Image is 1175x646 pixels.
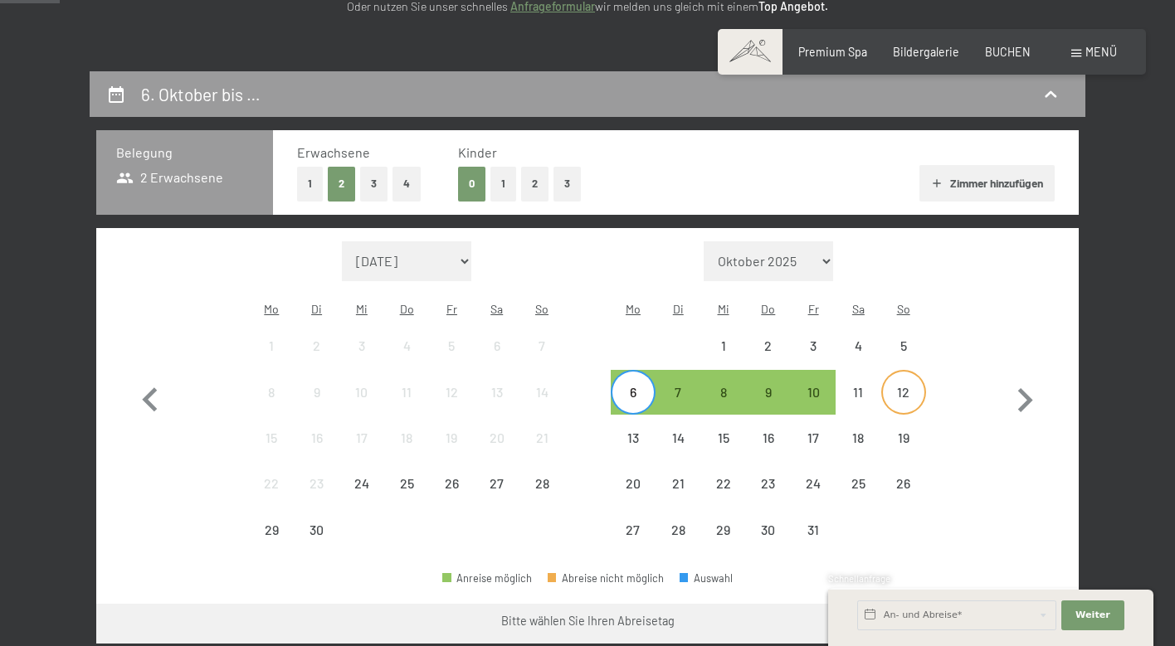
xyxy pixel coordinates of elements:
div: Mon Sep 22 2025 [249,461,294,506]
div: Abreise nicht möglich [249,461,294,506]
div: Abreise nicht möglich [339,415,384,460]
div: 22 [251,477,292,518]
div: Bitte wählen Sie Ihren Abreisetag [501,613,675,629]
div: Thu Sep 04 2025 [384,323,429,368]
div: Abreise nicht möglich [791,323,836,368]
button: 2 [328,167,355,201]
div: 27 [612,523,654,565]
div: 16 [748,431,789,473]
div: 10 [792,386,834,427]
div: 18 [837,431,879,473]
div: 1 [702,339,744,381]
div: 3 [341,339,383,381]
div: Thu Oct 23 2025 [746,461,791,506]
abbr: Sonntag [897,302,910,316]
div: Wed Oct 01 2025 [700,323,745,368]
div: 6 [476,339,518,381]
div: 23 [748,477,789,518]
div: Thu Sep 18 2025 [384,415,429,460]
div: Tue Oct 28 2025 [656,507,700,551]
div: Abreise nicht möglich [384,370,429,415]
div: Abreise nicht möglich [249,507,294,551]
div: 12 [431,386,472,427]
button: 1 [490,167,516,201]
div: Abreise nicht möglich [836,415,880,460]
div: Fri Oct 03 2025 [791,323,836,368]
div: Abreise nicht möglich [791,415,836,460]
div: Tue Oct 21 2025 [656,461,700,506]
span: Premium Spa [798,45,867,59]
div: Sun Sep 21 2025 [519,415,564,460]
div: 22 [702,477,744,518]
span: Erwachsene [297,144,370,160]
div: 15 [251,431,292,473]
div: 25 [386,477,427,518]
div: Sat Oct 25 2025 [836,461,880,506]
div: 13 [476,386,518,427]
div: Abreise nicht möglich [384,323,429,368]
div: Sun Oct 12 2025 [881,370,926,415]
div: 29 [702,523,744,565]
div: Abreise nicht möglich [249,370,294,415]
div: 19 [431,431,472,473]
button: Nächster Monat [1001,241,1049,553]
abbr: Sonntag [535,302,548,316]
div: Sun Oct 05 2025 [881,323,926,368]
button: 0 [458,167,485,201]
div: 20 [612,477,654,518]
div: Abreise nicht möglich [475,370,519,415]
a: BUCHEN [985,45,1031,59]
button: 3 [553,167,581,201]
div: 30 [748,523,789,565]
div: Abreise nicht möglich [475,415,519,460]
div: 24 [792,477,834,518]
div: Sat Sep 20 2025 [475,415,519,460]
div: 17 [792,431,834,473]
div: Wed Sep 03 2025 [339,323,384,368]
div: 13 [612,431,654,473]
div: 26 [883,477,924,518]
div: Abreise nicht möglich [611,415,656,460]
div: 25 [837,477,879,518]
div: Sat Sep 06 2025 [475,323,519,368]
div: Thu Oct 02 2025 [746,323,791,368]
div: Abreise nicht möglich [836,370,880,415]
div: Fri Oct 24 2025 [791,461,836,506]
div: Abreise nicht möglich [249,323,294,368]
div: 9 [748,386,789,427]
div: Abreise möglich [656,370,700,415]
div: Abreise nicht möglich [475,323,519,368]
div: Sat Sep 27 2025 [475,461,519,506]
div: Fri Oct 17 2025 [791,415,836,460]
div: Mon Oct 20 2025 [611,461,656,506]
div: 16 [295,431,337,473]
div: 7 [521,339,563,381]
abbr: Samstag [852,302,865,316]
div: Abreise nicht möglich [746,323,791,368]
div: Sat Oct 11 2025 [836,370,880,415]
div: Mon Sep 01 2025 [249,323,294,368]
div: Wed Oct 08 2025 [700,370,745,415]
div: Abreise nicht möglich [294,370,339,415]
button: Vorheriger Monat [126,241,174,553]
div: 28 [521,477,563,518]
div: 3 [792,339,834,381]
div: Sat Oct 04 2025 [836,323,880,368]
div: Abreise nicht möglich [611,507,656,551]
div: Wed Sep 10 2025 [339,370,384,415]
span: Kinder [458,144,497,160]
div: 2 [748,339,789,381]
div: Abreise nicht möglich [339,461,384,506]
div: 1 [251,339,292,381]
div: 6 [612,386,654,427]
div: 10 [341,386,383,427]
div: 8 [251,386,292,427]
div: Abreise nicht möglich [656,507,700,551]
div: Wed Sep 17 2025 [339,415,384,460]
div: Thu Sep 25 2025 [384,461,429,506]
span: Schnellanfrage [828,573,890,584]
div: Wed Oct 22 2025 [700,461,745,506]
div: Abreise nicht möglich [881,461,926,506]
div: 4 [837,339,879,381]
